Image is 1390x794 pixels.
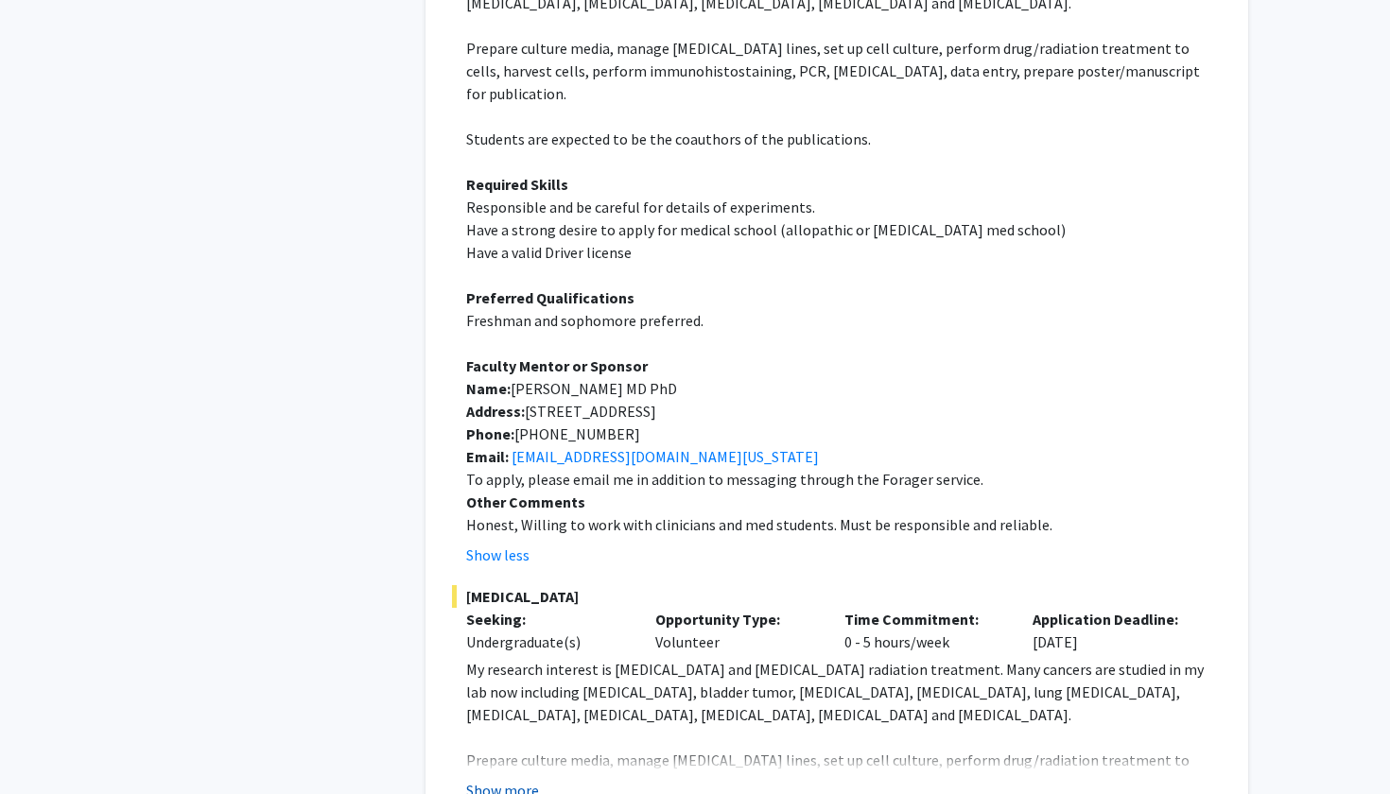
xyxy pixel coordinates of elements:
span: Freshman and sophomore preferred. [466,311,704,330]
p: To apply, please email me in addition to messaging through the Forager service. [466,468,1222,491]
strong: Email: [466,447,509,466]
iframe: Chat [14,709,80,780]
a: [EMAIL_ADDRESS][DOMAIN_NAME][US_STATE] [512,447,819,466]
strong: Address: [466,402,525,421]
span: Responsible and be careful for details of experiments. [466,198,815,216]
strong: Name: [466,379,511,398]
p: Time Commitment: [844,608,1005,630]
span: Students are expected to be the coauthors of the publications. [466,129,871,148]
div: Volunteer [641,608,830,653]
strong: Faculty Mentor or Sponsor [466,356,648,375]
span: Honest, Willing to work with clinicians and med students. Must be responsible and reliable. [466,515,1052,534]
strong: Other Comments [466,492,585,511]
div: [DATE] [1018,608,1208,653]
strong: Required Skills [466,175,568,194]
div: 0 - 5 hours/week [830,608,1019,653]
span: [STREET_ADDRESS] [525,402,656,421]
strong: Preferred Qualifications [466,288,634,307]
button: Show less [466,544,530,566]
span: Prepare culture media, manage [MEDICAL_DATA] lines, set up cell culture, perform drug/radiation t... [466,39,1200,103]
p: Seeking: [466,608,627,630]
strong: Phone: [466,424,514,443]
span: [MEDICAL_DATA] [452,585,1222,608]
span: [PERSON_NAME] MD PhD [511,379,677,398]
span: [PHONE_NUMBER] [514,424,640,443]
p: Application Deadline: [1033,608,1193,630]
span: My research interest is [MEDICAL_DATA] and [MEDICAL_DATA] radiation treatment. Many cancers are s... [466,660,1204,724]
span: Have a valid Driver license [466,243,632,262]
span: Have a strong desire to apply for medical school (allopathic or [MEDICAL_DATA] med school) [466,220,1066,239]
p: Opportunity Type: [655,608,816,630]
div: Undergraduate(s) [466,630,627,653]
